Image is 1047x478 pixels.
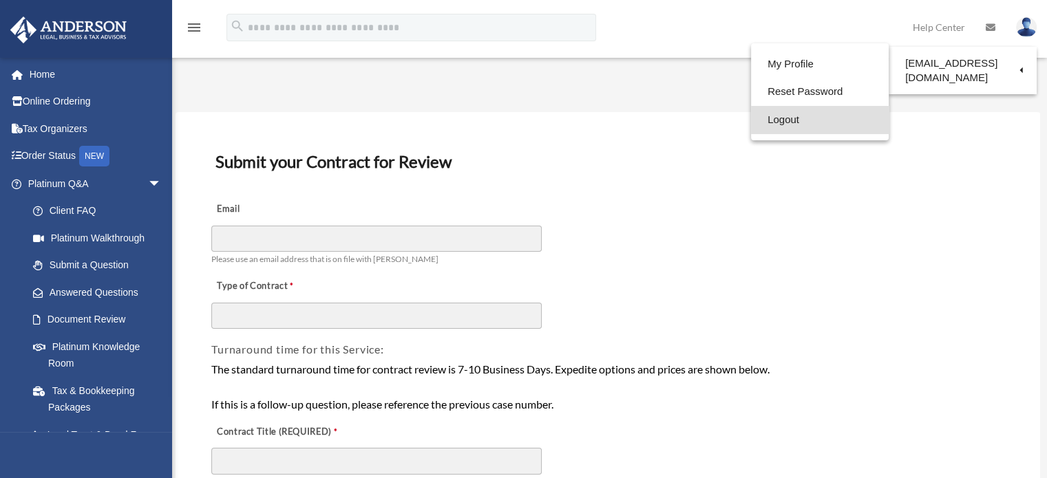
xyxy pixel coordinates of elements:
h3: Submit your Contract for Review [210,147,1006,176]
a: Client FAQ [19,197,182,225]
a: Platinum Walkthrough [19,224,182,252]
a: Reset Password [751,78,889,106]
span: Please use an email address that is on file with [PERSON_NAME] [211,254,438,264]
span: Turnaround time for this Service: [211,343,383,356]
a: Document Review [19,306,176,334]
i: search [230,19,245,34]
div: The standard turnaround time for contract review is 7-10 Business Days. Expedite options and pric... [211,360,1004,413]
i: menu [186,19,202,36]
label: Email [211,200,349,219]
label: Type of Contract [211,277,349,296]
a: Answered Questions [19,279,182,306]
a: [EMAIL_ADDRESS][DOMAIN_NAME] [889,50,1037,91]
a: Platinum Q&Aarrow_drop_down [10,170,182,197]
label: Contract Title (REQUIRED) [211,422,349,442]
a: Tax & Bookkeeping Packages [19,377,182,421]
a: menu [186,24,202,36]
a: Order StatusNEW [10,142,182,171]
a: Online Ordering [10,88,182,116]
img: User Pic [1016,17,1037,37]
a: Platinum Knowledge Room [19,333,182,377]
img: Anderson Advisors Platinum Portal [6,17,131,43]
a: Land Trust & Deed Forum [19,421,182,448]
a: Home [10,61,182,88]
a: Tax Organizers [10,115,182,142]
a: My Profile [751,50,889,78]
span: arrow_drop_down [148,170,176,198]
a: Submit a Question [19,252,182,279]
a: Logout [751,106,889,134]
div: NEW [79,146,109,166]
